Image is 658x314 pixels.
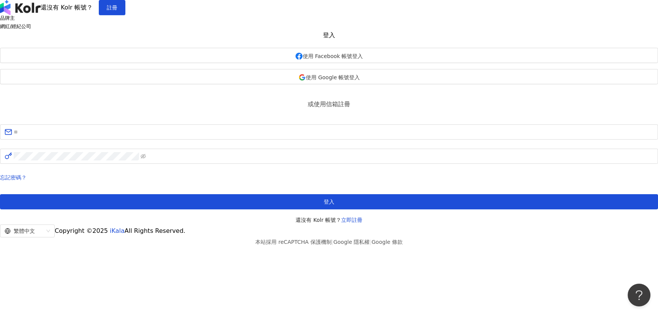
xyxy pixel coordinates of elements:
span: | [370,239,372,245]
span: | [332,239,334,245]
span: 登入 [323,31,335,39]
span: 還沒有 Kolr 帳號？ [41,4,93,11]
span: 使用 Google 帳號登入 [306,74,360,80]
div: 繁體中文 [5,225,43,237]
a: 立即註冊 [341,217,362,223]
span: eye-invisible [141,154,146,159]
span: 還沒有 Kolr 帳號？ [296,215,362,225]
a: Google 條款 [372,239,403,245]
span: 本站採用 reCAPTCHA 保護機制 [255,237,402,246]
iframe: Help Scout Beacon - Open [628,284,650,306]
span: Copyright © 2025 All Rights Reserved. [55,227,185,234]
span: 或使用信箱註冊 [302,99,356,109]
span: 使用 Facebook 帳號登入 [303,53,363,59]
a: Google 隱私權 [333,239,370,245]
span: 登入 [324,199,334,205]
a: iKala [110,227,125,234]
span: 註冊 [107,5,117,11]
